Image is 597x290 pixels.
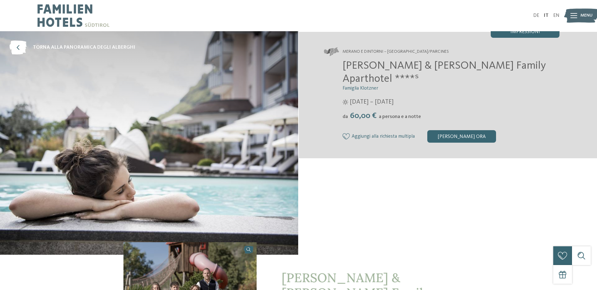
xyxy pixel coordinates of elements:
[427,130,496,143] div: [PERSON_NAME] ora
[553,13,559,18] a: EN
[9,41,135,55] a: torna alla panoramica degli alberghi
[33,44,135,51] span: torna alla panoramica degli alberghi
[343,99,348,105] i: Orari d'apertura estate
[349,112,378,120] span: 60,00 €
[533,13,539,18] a: DE
[343,86,378,91] span: Famiglia Klotzner
[580,12,593,19] span: Menu
[343,114,348,119] span: da
[350,98,394,106] span: [DATE] – [DATE]
[510,29,540,34] span: Impressioni
[343,60,546,84] span: [PERSON_NAME] & [PERSON_NAME] Family Aparthotel ****ˢ
[544,13,549,18] a: IT
[352,134,415,140] span: Aggiungi alla richiesta multipla
[379,114,421,119] span: a persona e a notte
[343,49,449,55] span: Merano e dintorni – [GEOGRAPHIC_DATA]/Parcines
